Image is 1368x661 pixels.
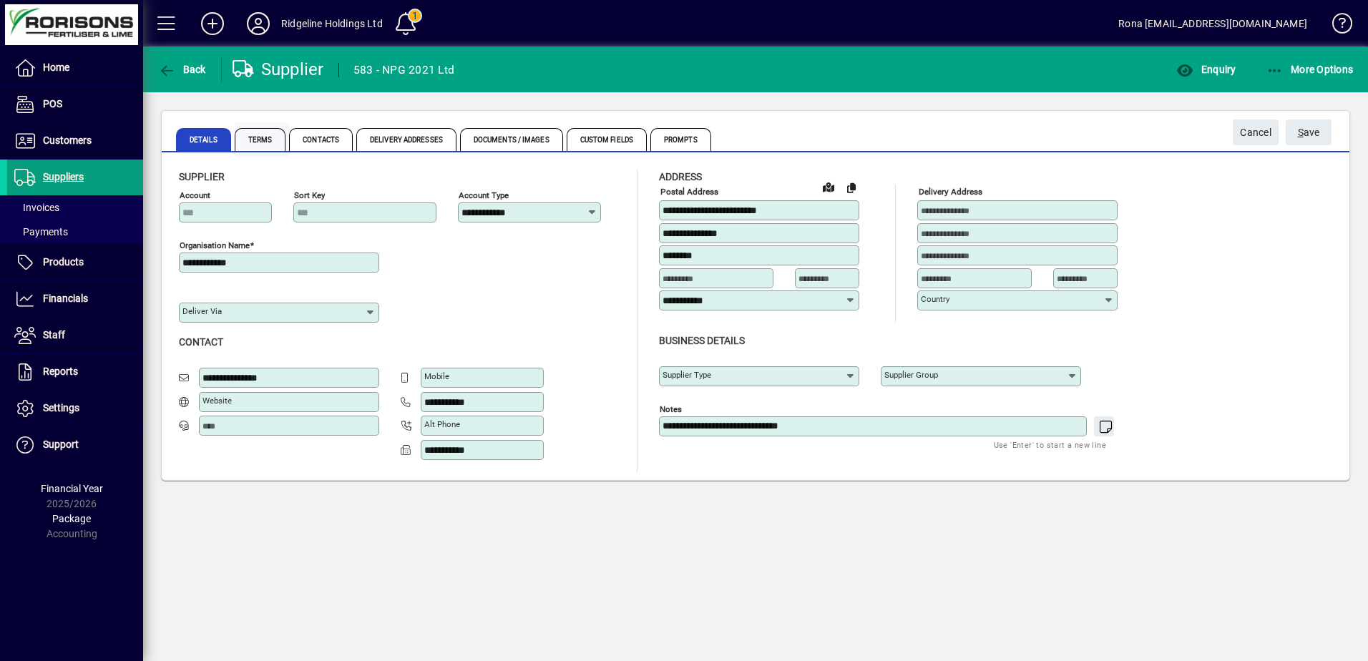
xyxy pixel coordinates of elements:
[921,294,949,304] mat-label: Country
[1176,64,1236,75] span: Enquiry
[567,128,647,151] span: Custom Fields
[7,245,143,280] a: Products
[459,190,509,200] mat-label: Account Type
[356,128,456,151] span: Delivery Addresses
[43,329,65,341] span: Staff
[143,57,222,82] app-page-header-button: Back
[43,293,88,304] span: Financials
[43,256,84,268] span: Products
[1118,12,1307,35] div: Rona [EMAIL_ADDRESS][DOMAIN_NAME]
[179,336,223,348] span: Contact
[294,190,325,200] mat-label: Sort key
[7,354,143,390] a: Reports
[289,128,353,151] span: Contacts
[43,439,79,450] span: Support
[190,11,235,36] button: Add
[7,50,143,86] a: Home
[43,366,78,377] span: Reports
[43,62,69,73] span: Home
[233,58,324,81] div: Supplier
[235,128,286,151] span: Terms
[180,190,210,200] mat-label: Account
[43,402,79,413] span: Settings
[659,171,702,182] span: Address
[7,391,143,426] a: Settings
[1321,3,1350,49] a: Knowledge Base
[1298,127,1304,138] span: S
[14,226,68,238] span: Payments
[41,483,103,494] span: Financial Year
[7,318,143,353] a: Staff
[155,57,210,82] button: Back
[660,403,682,413] mat-label: Notes
[1263,57,1357,82] button: More Options
[7,123,143,159] a: Customers
[460,128,563,151] span: Documents / Images
[1233,119,1279,145] button: Cancel
[1240,121,1271,145] span: Cancel
[424,419,460,429] mat-label: Alt Phone
[7,220,143,244] a: Payments
[1298,121,1320,145] span: ave
[43,171,84,182] span: Suppliers
[424,371,449,381] mat-label: Mobile
[7,281,143,317] a: Financials
[179,171,225,182] span: Supplier
[182,306,222,316] mat-label: Deliver via
[659,335,745,346] span: Business details
[817,175,840,198] a: View on map
[43,134,92,146] span: Customers
[180,240,250,250] mat-label: Organisation name
[176,128,231,151] span: Details
[994,436,1106,453] mat-hint: Use 'Enter' to start a new line
[7,87,143,122] a: POS
[840,176,863,199] button: Copy to Delivery address
[235,11,281,36] button: Profile
[663,370,711,380] mat-label: Supplier type
[884,370,938,380] mat-label: Supplier group
[7,427,143,463] a: Support
[158,64,206,75] span: Back
[1286,119,1332,145] button: Save
[52,513,91,524] span: Package
[353,59,455,82] div: 583 - NPG 2021 Ltd
[1266,64,1354,75] span: More Options
[650,128,711,151] span: Prompts
[14,202,59,213] span: Invoices
[1173,57,1239,82] button: Enquiry
[43,98,62,109] span: POS
[7,195,143,220] a: Invoices
[281,12,383,35] div: Ridgeline Holdings Ltd
[202,396,232,406] mat-label: Website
